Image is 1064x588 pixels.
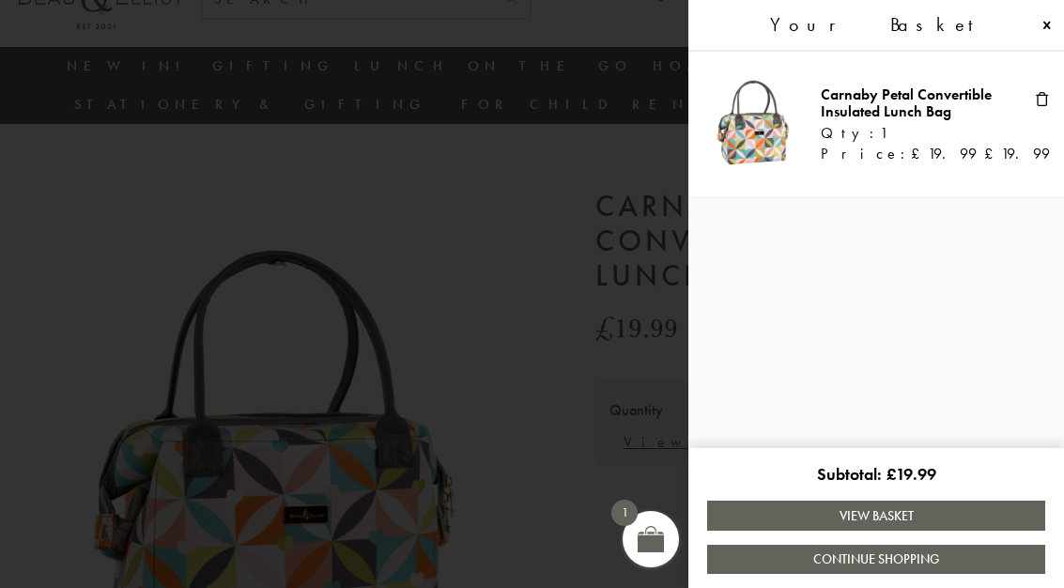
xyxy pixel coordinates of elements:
[984,144,1001,163] span: £
[770,14,990,36] span: Your Basket
[911,144,977,163] bdi: 19.99
[911,144,928,163] span: £
[611,500,638,526] span: 1
[821,146,1022,162] div: Price:
[984,144,1050,163] bdi: 19.99
[707,501,1045,530] a: View Basket
[880,125,887,142] span: 1
[887,463,936,485] bdi: 19.99
[707,545,1045,574] a: Continue Shopping
[702,70,807,175] img: Carnaby Petal Convertible Insulated Lunch Bag
[817,463,887,485] span: Subtotal
[821,125,1022,146] div: Qty:
[887,463,896,485] span: £
[821,85,992,121] a: Carnaby Petal Convertible Insulated Lunch Bag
